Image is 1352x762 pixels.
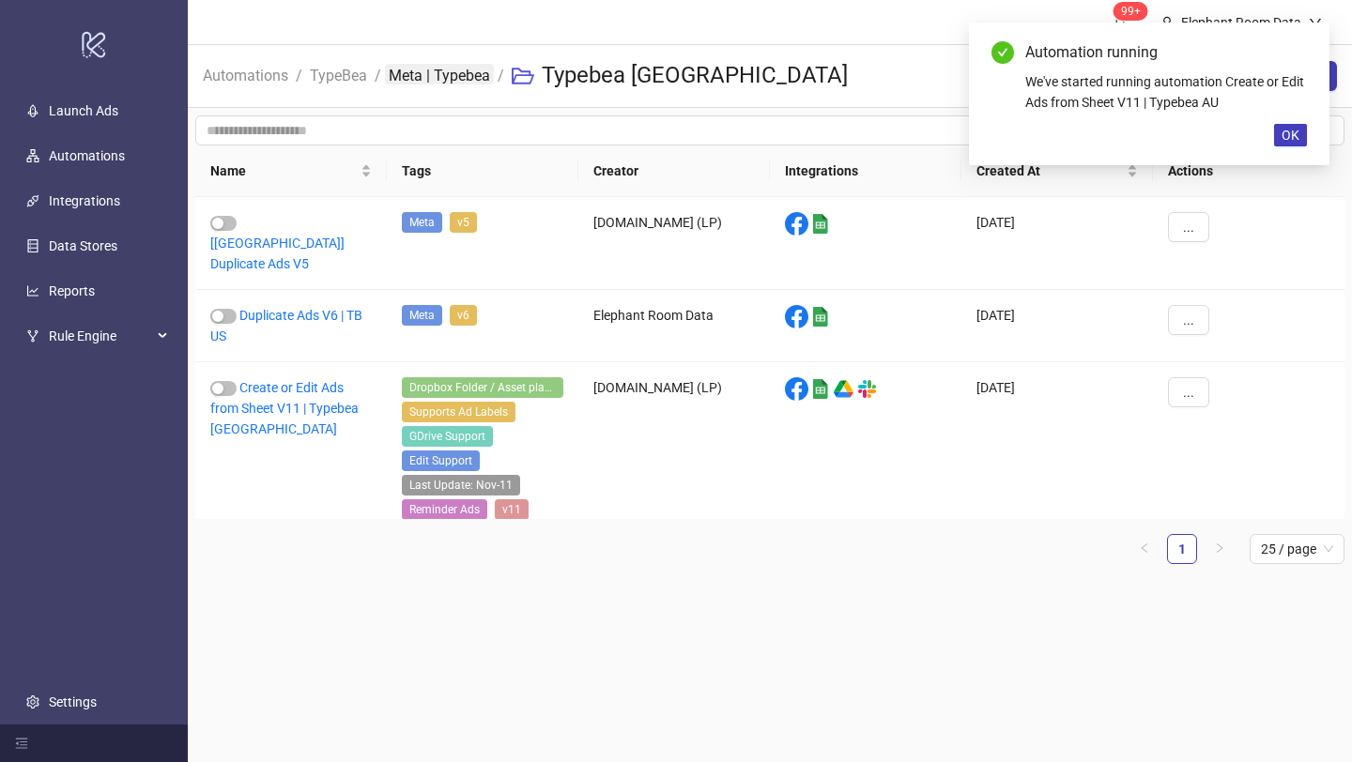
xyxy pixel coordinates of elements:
[296,46,302,106] li: /
[1160,16,1174,29] span: user
[1129,534,1160,564] li: Previous Page
[49,283,95,298] a: Reports
[512,65,534,87] span: folder-open
[1205,534,1235,564] button: right
[1025,41,1307,64] div: Automation running
[498,46,504,106] li: /
[375,46,381,106] li: /
[199,64,292,84] a: Automations
[1261,535,1333,563] span: 25 / page
[1205,534,1235,564] li: Next Page
[578,197,770,290] div: [DOMAIN_NAME] (LP)
[1168,212,1209,242] button: ...
[1168,535,1196,563] a: 1
[578,290,770,362] div: Elephant Room Data
[450,305,477,326] span: v6
[961,362,1153,540] div: [DATE]
[1168,305,1209,335] button: ...
[15,737,28,750] span: menu-fold
[195,145,387,197] th: Name
[402,212,442,233] span: Meta
[542,61,848,91] h3: Typebea [GEOGRAPHIC_DATA]
[450,212,477,233] span: v5
[1183,220,1194,235] span: ...
[1167,534,1197,564] li: 1
[402,305,442,326] span: Meta
[49,694,97,709] a: Settings
[1168,377,1209,407] button: ...
[402,426,493,447] span: GDrive Support
[1183,385,1194,400] span: ...
[1025,71,1307,113] div: We've started running automation Create or Edit Ads from Sheet V11 | Typebea AU
[210,308,362,343] a: Duplicate Ads V6 | TB US
[26,329,39,343] span: fork
[1250,534,1344,564] div: Page Size
[49,317,152,355] span: Rule Engine
[49,193,120,208] a: Integrations
[210,160,357,181] span: Name
[385,64,494,84] a: Meta | Typebea
[578,145,770,197] th: Creator
[387,145,578,197] th: Tags
[1129,534,1160,564] button: left
[1139,542,1150,554] span: left
[402,499,487,520] span: Reminder Ads
[402,377,563,398] span: Dropbox Folder / Asset placement detection
[1274,124,1307,146] button: OK
[1282,128,1299,143] span: OK
[210,236,345,271] a: [[GEOGRAPHIC_DATA]] Duplicate Ads V5
[1114,2,1148,21] sup: 1593
[495,499,529,520] span: v11
[578,362,770,540] div: [DOMAIN_NAME] (LP)
[770,145,961,197] th: Integrations
[961,145,1153,197] th: Created At
[306,64,371,84] a: TypeBea
[49,103,118,118] a: Launch Ads
[1214,542,1225,554] span: right
[1309,16,1322,29] span: down
[1174,12,1309,33] div: Elephant Room Data
[49,238,117,253] a: Data Stores
[961,197,1153,290] div: [DATE]
[961,290,1153,362] div: [DATE]
[1183,312,1194,328] span: ...
[402,450,480,471] span: Edit Support
[991,41,1014,64] span: check-circle
[210,380,359,436] a: Create or Edit Ads from Sheet V11 | Typebea [GEOGRAPHIC_DATA]
[402,402,515,422] span: Supports Ad Labels
[49,148,125,163] a: Automations
[402,475,520,495] span: Last Update: Nov-11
